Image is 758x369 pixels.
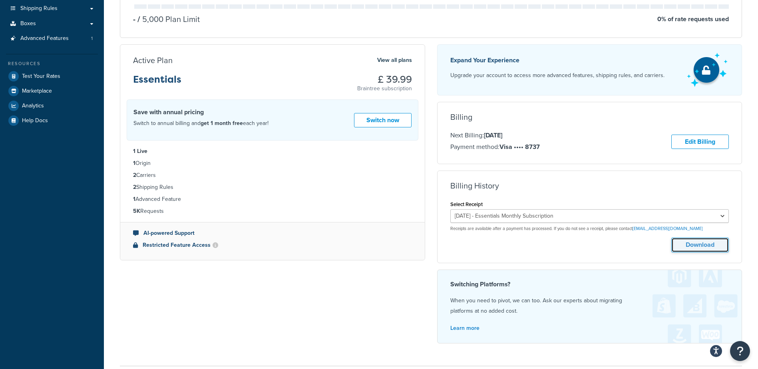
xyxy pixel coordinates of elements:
[633,225,703,232] a: [EMAIL_ADDRESS][DOMAIN_NAME]
[450,130,540,141] p: Next Billing:
[133,14,135,25] p: -
[450,113,472,121] h3: Billing
[6,16,98,31] a: Boxes
[22,103,44,109] span: Analytics
[20,5,58,12] span: Shipping Rules
[133,183,136,191] strong: 2
[133,159,412,168] li: Origin
[6,99,98,113] a: Analytics
[450,70,664,81] p: Upgrade your account to access more advanced features, shipping rules, and carriers.
[137,13,140,25] span: /
[133,171,412,180] li: Carriers
[6,84,98,98] a: Marketplace
[6,31,98,46] a: Advanced Features 1
[133,195,412,204] li: Advanced Feature
[133,195,135,203] strong: 1
[357,85,412,93] p: Braintree subscription
[657,14,729,25] p: 0 % of rate requests used
[20,20,36,27] span: Boxes
[354,113,412,128] a: Switch now
[450,142,540,152] p: Payment method:
[133,159,135,167] strong: 1
[730,341,750,361] button: Open Resource Center
[450,280,729,289] h4: Switching Platforms?
[133,74,181,91] h3: Essentials
[450,55,664,66] p: Expand Your Experience
[22,88,52,95] span: Marketplace
[133,183,412,192] li: Shipping Rules
[450,181,499,190] h3: Billing History
[133,56,173,65] h3: Active Plan
[437,44,742,95] a: Expand Your Experience Upgrade your account to access more advanced features, shipping rules, and...
[133,118,269,129] p: Switch to annual billing and each year!
[91,35,93,42] span: 1
[133,171,136,179] strong: 2
[133,147,147,155] strong: 1 Live
[671,238,729,252] button: Download
[135,14,200,25] p: 5,000 Plan Limit
[20,35,69,42] span: Advanced Features
[450,324,479,332] a: Learn more
[484,131,502,140] strong: [DATE]
[6,31,98,46] li: Advanced Features
[201,119,243,127] strong: get 1 month free
[671,135,729,149] a: Edit Billing
[6,113,98,128] a: Help Docs
[6,69,98,83] a: Test Your Rates
[6,1,98,16] a: Shipping Rules
[133,207,140,215] strong: 5K
[133,229,412,238] li: AI-powered Support
[133,241,412,250] li: Restricted Feature Access
[499,142,540,151] strong: Visa •••• 8737
[450,201,483,207] label: Select Receipt
[6,60,98,67] div: Resources
[22,117,48,124] span: Help Docs
[357,74,412,85] h3: £ 39.99
[22,73,60,80] span: Test Your Rates
[377,55,412,65] a: View all plans
[133,107,269,117] h4: Save with annual pricing
[133,207,412,216] li: Requests
[450,296,729,316] p: When you need to pivot, we can too. Ask our experts about migrating platforms at no added cost.
[450,226,729,232] p: Receipts are available after a payment has processed. If you do not see a receipt, please contact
